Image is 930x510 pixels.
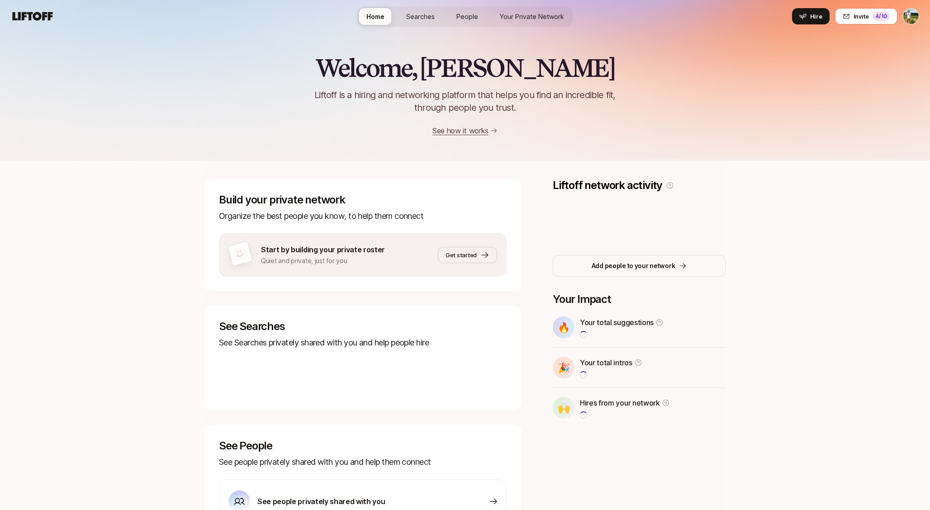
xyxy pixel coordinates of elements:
span: Your Private Network [500,12,564,21]
p: Your Impact [553,293,726,306]
p: See Searches privately shared with you and help people hire [219,336,507,349]
a: People [449,8,485,25]
button: Tyler Kieft [903,8,919,24]
div: 🔥 [553,316,574,338]
p: See Searches [219,320,507,333]
p: Your total intros [580,357,632,368]
p: Hires from your network [580,397,660,409]
span: Searches [406,12,435,21]
a: Searches [399,8,442,25]
span: Get started [446,250,477,260]
p: Liftoff is a hiring and networking platform that helps you find an incredible fit, through people... [303,89,627,114]
button: Get started [438,247,497,263]
button: Invite4/10 [835,8,897,24]
p: Liftoff network activity [553,179,662,192]
p: Start by building your private roster [261,244,385,255]
button: Hire [792,8,830,24]
p: Quiet and private, just for you [261,255,385,266]
img: Tyler Kieft [903,9,919,24]
p: Organize the best people you know, to help them connect [219,210,507,222]
a: Home [359,8,392,25]
span: Invite [854,12,869,21]
button: Add people to your network [553,255,726,277]
img: default-avatar.svg [231,245,248,262]
a: Your Private Network [493,8,571,25]
span: Hire [810,12,822,21]
div: 4 /10 [873,12,890,21]
a: See how it works [432,126,489,135]
p: See people privately shared with you [257,496,385,507]
p: Add people to your network [592,260,675,271]
p: Build your private network [219,194,507,206]
div: 🙌 [553,397,574,419]
p: See People [219,439,507,452]
span: Home [366,12,384,21]
span: People [456,12,478,21]
h2: Welcome, [PERSON_NAME] [315,54,615,81]
p: Your total suggestions [580,316,654,328]
p: See people privately shared with you and help them connect [219,456,507,468]
div: 🎉 [553,357,574,378]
